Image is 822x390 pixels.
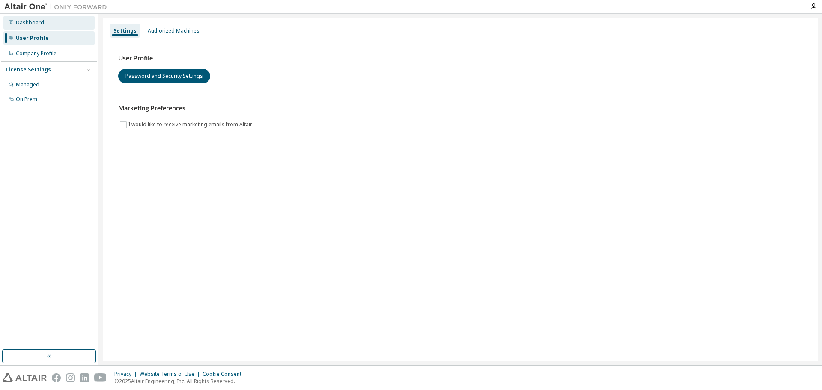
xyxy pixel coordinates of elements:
div: Settings [113,27,137,34]
h3: User Profile [118,54,802,63]
div: Website Terms of Use [140,371,203,378]
img: altair_logo.svg [3,373,47,382]
button: Password and Security Settings [118,69,210,83]
div: Authorized Machines [148,27,200,34]
h3: Marketing Preferences [118,104,802,113]
div: Dashboard [16,19,44,26]
div: Cookie Consent [203,371,247,378]
img: youtube.svg [94,373,107,382]
img: linkedin.svg [80,373,89,382]
div: On Prem [16,96,37,103]
label: I would like to receive marketing emails from Altair [128,119,254,130]
div: Company Profile [16,50,57,57]
img: Altair One [4,3,111,11]
img: instagram.svg [66,373,75,382]
img: facebook.svg [52,373,61,382]
div: User Profile [16,35,49,42]
div: License Settings [6,66,51,73]
div: Privacy [114,371,140,378]
p: © 2025 Altair Engineering, Inc. All Rights Reserved. [114,378,247,385]
div: Managed [16,81,39,88]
